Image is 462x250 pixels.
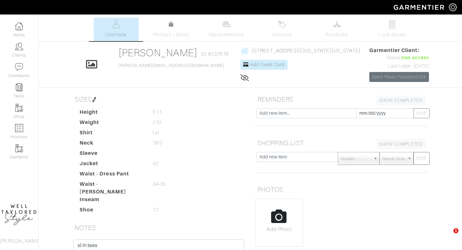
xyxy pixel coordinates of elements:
[153,31,189,39] span: Product Library
[240,60,287,70] a: Add Credit Card
[153,108,162,116] span: 5'11
[112,20,120,28] img: basicinfo-40fd8af6dae0f16599ec9e87c0ef1c0a1fdea2edbe929e3d69a839185d80c458.svg
[370,18,415,41] a: Look Books
[314,18,359,41] a: Wardrobe
[75,119,148,129] dt: Weight
[222,20,230,28] img: measurements-466bbee1fd09ba9460f595b01e5d73f9e2bff037440d3c8f018324cb6cdf7a4a.svg
[440,228,456,244] iframe: Intercom live chat
[75,160,148,170] dt: Jacket
[201,50,229,58] span: ID: #237618
[118,47,198,58] a: [PERSON_NAME]
[272,31,292,39] span: Invoices
[153,160,158,167] span: 42
[369,47,429,54] span: Garmentier Client:
[256,152,338,162] input: Add new item
[256,108,356,118] input: Add new item...
[94,18,139,41] a: Overview
[15,124,23,132] img: orders-icon-0abe47150d42831381b5fb84f609e132dff9fe21cb692f30cb5eec754e2cba89.png
[15,22,23,30] img: dashboard-icon-dbcd8f5a0b271acd01030246c82b418ddd0df26cd7fceb0bd07c9910d44c42f6.png
[72,93,245,106] h5: SIZES
[376,95,426,105] a: SHOW COMPLETED
[382,152,405,165] span: Needs Now
[75,180,148,196] dt: Waist - [PERSON_NAME]
[153,119,161,126] span: 210
[414,108,430,118] button: SAVE
[333,20,341,28] img: wardrobe-487a4870c1b7c33e795ec22d11cfc2ed9d08956e64fb3008fe2437562e282088.svg
[255,183,428,196] h5: PHOTOS
[153,139,162,147] span: 16.5
[15,42,23,50] img: clients-icon-6bae9207a08558b7cb47a8932f037763ab4055f8c8b6bfacd5dc20c3e0201464.png
[15,104,23,112] img: garments-icon-b7da505a4dc4fd61783c78ac3ca0ef83fa9d6f193b1c9dc38574b1d14d53ca28.png
[72,221,245,234] h5: NOTES
[75,170,148,180] dt: Waist - Dress Pant
[414,152,430,165] button: SAVE
[378,31,406,39] span: Look Books
[325,31,348,39] span: Wardrobe
[369,63,429,70] div: Last Login: [DATE]
[255,93,428,106] h5: REMINDERS
[259,18,304,41] a: Invoices
[153,206,158,214] span: 12
[15,144,23,152] img: garments-icon-b7da505a4dc4fd61783c78ac3ca0ef83fa9d6f193b1c9dc38574b1d14d53ca28.png
[153,129,159,137] span: l-xl
[240,47,361,55] a: [STREET_ADDRESS][US_STATE][US_STATE]
[118,63,224,68] a: [PERSON_NAME][EMAIL_ADDRESS][DOMAIN_NAME]
[278,20,286,28] img: orders-27d20c2124de7fd6de4e0e44c1d41de31381a507db9b33961299e4e07d508b8c.svg
[15,83,23,91] img: reminder-icon-8004d30b9f0a5d33ae49ab947aed9ed385cf756f9e5892f1edd6e32f2345188e.png
[390,2,449,13] img: garmentier-logo-header-white-b43fb05a5012e4ada735d5af1a66efaba907eab6374d6393d1fbf88cb4ef424d.png
[204,18,249,41] a: Measurements
[341,152,371,165] span: Retailer
[388,20,396,28] img: todo-9ac3debb85659649dc8f770b8b6100bb5dab4b48dedcbae339e5042a72dfd3cc.svg
[453,228,458,233] span: 1
[75,129,148,139] dt: Shirt
[105,31,127,39] span: Overview
[449,3,457,11] img: gear-icon-white-bd11855cb880d31180b6d7d6211b90ccbf57a29d726f0c71d8c61bd08dd39cc2.png
[75,149,148,160] dt: Sleeve
[369,72,429,82] a: Send Reset Password link
[376,139,426,149] a: SHOW COMPLETED
[149,21,194,39] a: Product Library
[401,54,429,61] span: Has access
[92,97,97,102] img: pen-cf24a1663064a2ec1b9c1bd2387e9de7a2fa800b781884d57f21acf72779bad2.png
[75,196,148,206] dt: Inseam
[209,31,244,39] span: Measurements
[250,62,285,67] span: Add Credit Card
[15,63,23,71] img: comment-icon-a0a6a9ef722e966f86d9cbdc48e553b5cf19dbc54f86b18d962a5391bc8f6eb6.png
[75,108,148,119] dt: Height
[153,180,166,188] span: 34-35
[252,48,361,54] span: [STREET_ADDRESS][US_STATE][US_STATE]
[255,137,428,149] h5: SHOPPING LIST
[369,54,429,61] div: Status:
[75,206,148,216] dt: Shoe
[75,139,148,149] dt: Neck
